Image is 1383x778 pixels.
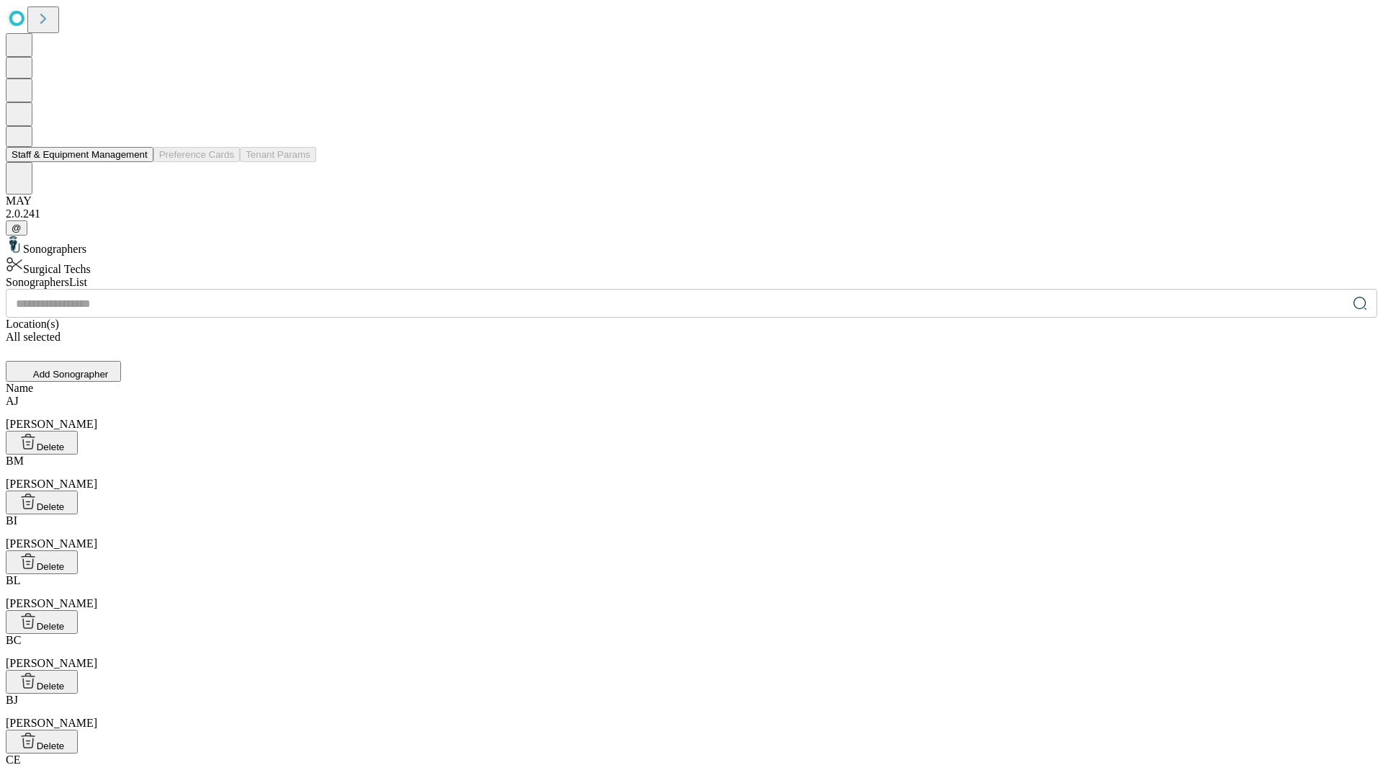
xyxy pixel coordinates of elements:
[6,331,1377,344] div: All selected
[6,754,20,766] span: CE
[6,382,1377,395] div: Name
[6,276,1377,289] div: Sonographers List
[6,194,1377,207] div: MAY
[37,561,65,572] span: Delete
[6,634,1377,670] div: [PERSON_NAME]
[37,681,65,692] span: Delete
[6,730,78,754] button: Delete
[6,318,59,330] span: Location(s)
[37,442,65,452] span: Delete
[6,220,27,236] button: @
[37,621,65,632] span: Delete
[240,147,316,162] button: Tenant Params
[6,550,78,574] button: Delete
[37,501,65,512] span: Delete
[6,395,19,407] span: AJ
[6,574,20,586] span: BL
[37,741,65,751] span: Delete
[6,514,17,527] span: BI
[33,369,108,380] span: Add Sonographer
[6,670,78,694] button: Delete
[6,694,1377,730] div: [PERSON_NAME]
[6,361,121,382] button: Add Sonographer
[6,256,1377,276] div: Surgical Techs
[6,610,78,634] button: Delete
[153,147,240,162] button: Preference Cards
[6,455,24,467] span: BM
[6,147,153,162] button: Staff & Equipment Management
[6,574,1377,610] div: [PERSON_NAME]
[6,236,1377,256] div: Sonographers
[6,514,1377,550] div: [PERSON_NAME]
[6,491,78,514] button: Delete
[6,395,1377,431] div: [PERSON_NAME]
[6,634,21,646] span: BC
[6,694,18,706] span: BJ
[6,207,1377,220] div: 2.0.241
[6,431,78,455] button: Delete
[12,223,22,233] span: @
[6,455,1377,491] div: [PERSON_NAME]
